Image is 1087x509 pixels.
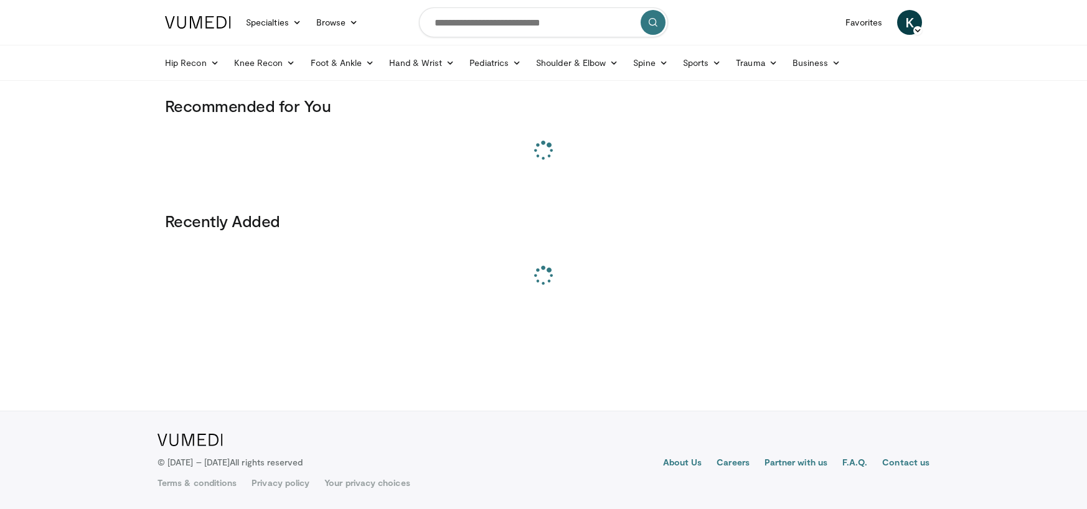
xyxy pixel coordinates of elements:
h3: Recommended for You [165,96,922,116]
a: Knee Recon [227,50,303,75]
span: All rights reserved [230,457,303,467]
a: Favorites [838,10,890,35]
a: Pediatrics [462,50,529,75]
a: About Us [663,456,702,471]
a: Privacy policy [252,477,309,489]
a: Contact us [882,456,929,471]
p: © [DATE] – [DATE] [158,456,303,469]
a: Hand & Wrist [382,50,462,75]
a: Browse [309,10,366,35]
a: Trauma [728,50,785,75]
a: Careers [717,456,750,471]
h3: Recently Added [165,211,922,231]
a: Terms & conditions [158,477,237,489]
a: Your privacy choices [324,477,410,489]
a: Partner with us [765,456,827,471]
a: K [897,10,922,35]
a: Foot & Ankle [303,50,382,75]
input: Search topics, interventions [419,7,668,37]
img: VuMedi Logo [165,16,231,29]
a: Business [785,50,849,75]
a: Hip Recon [158,50,227,75]
a: Specialties [238,10,309,35]
a: Spine [626,50,675,75]
img: VuMedi Logo [158,434,223,446]
a: F.A.Q. [842,456,867,471]
a: Sports [675,50,729,75]
a: Shoulder & Elbow [529,50,626,75]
